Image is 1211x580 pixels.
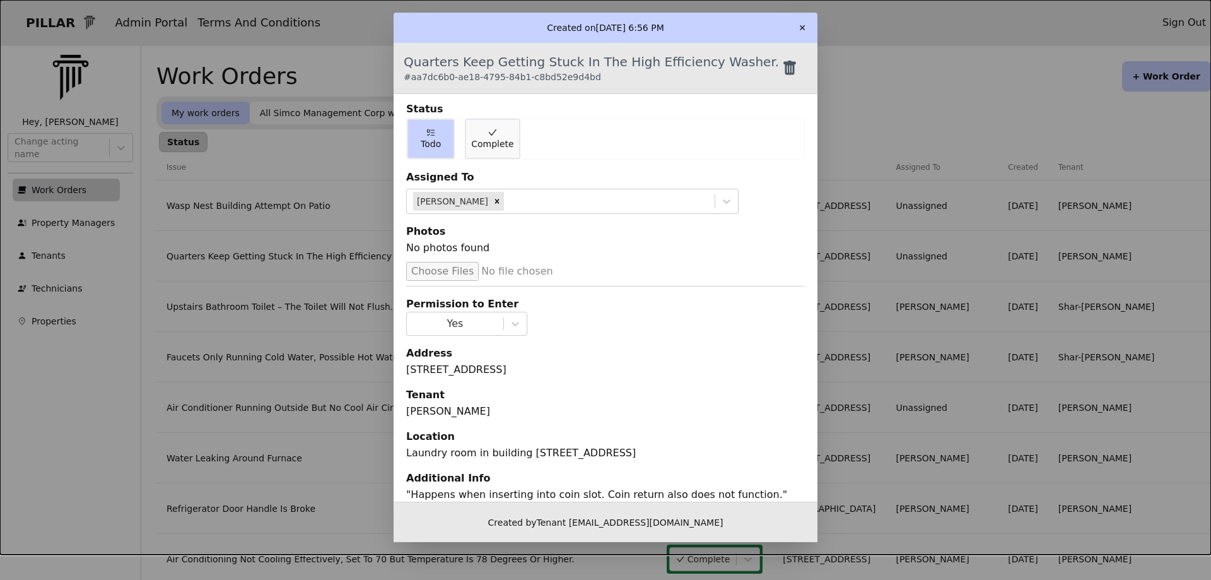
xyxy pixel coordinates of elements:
[421,138,441,150] span: Todo
[413,192,490,211] div: [PERSON_NAME]
[406,240,805,261] div: No photos found
[407,119,455,159] button: Todo
[406,446,805,461] div: Laundry room in building [STREET_ADDRESS]
[394,502,817,542] div: Created by Tenant [EMAIL_ADDRESS][DOMAIN_NAME]
[471,138,513,150] span: Complete
[465,119,520,159] button: Complete
[404,53,779,83] div: Quarters Keep Getting Stuck In The High Efficiency Washer.
[490,192,504,211] div: Remove Shawn Persons
[406,487,805,502] p: " Happens when inserting into coin slot. Coin return also does not function. "
[406,429,805,444] div: Location
[406,170,805,185] div: Assigned To
[404,71,779,83] div: # aa7dc6b0-ae18-4795-84b1-c8bd52e9d4bd
[792,18,812,38] button: ✕
[406,102,805,117] div: Status
[406,224,805,239] div: Photos
[406,362,805,377] div: [STREET_ADDRESS]
[406,346,805,361] div: Address
[406,404,805,419] div: [PERSON_NAME]
[547,21,664,34] p: Created on [DATE] 6:56 PM
[406,297,805,312] div: Permission to Enter
[406,471,805,486] div: Additional Info
[406,388,805,403] div: Tenant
